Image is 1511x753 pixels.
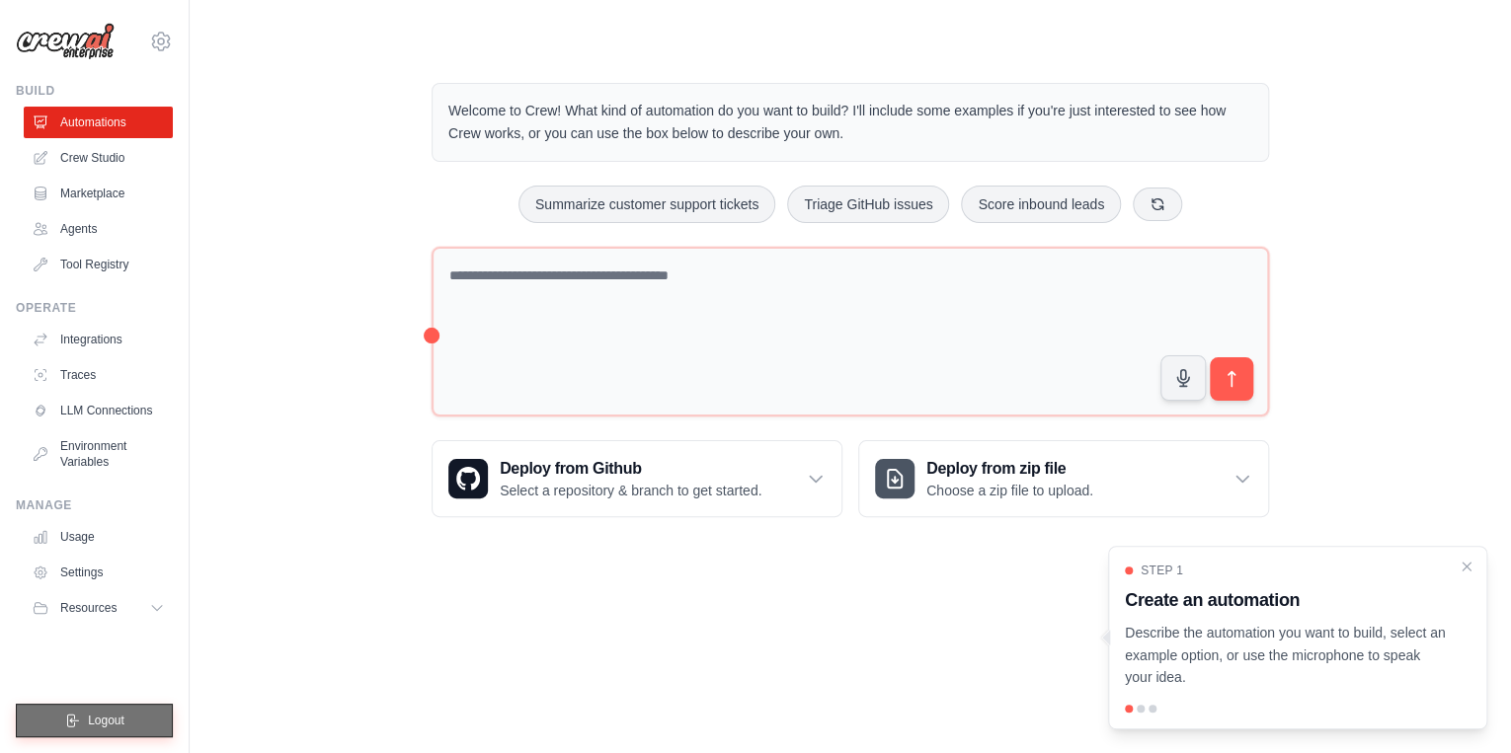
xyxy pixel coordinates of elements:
[24,395,173,426] a: LLM Connections
[1141,563,1183,578] span: Step 1
[24,107,173,138] a: Automations
[88,713,124,728] span: Logout
[16,23,115,60] img: Logo
[1125,622,1447,689] p: Describe the automation you want to build, select an example option, or use the microphone to spe...
[1412,658,1511,753] iframe: Chat Widget
[24,178,173,209] a: Marketplace
[518,186,775,223] button: Summarize customer support tickets
[1459,559,1474,574] button: Close walkthrough
[24,430,173,478] a: Environment Variables
[16,83,173,99] div: Build
[448,100,1252,145] p: Welcome to Crew! What kind of automation do you want to build? I'll include some examples if you'...
[16,497,173,513] div: Manage
[24,249,173,280] a: Tool Registry
[24,592,173,624] button: Resources
[24,142,173,174] a: Crew Studio
[16,300,173,316] div: Operate
[24,521,173,553] a: Usage
[961,186,1121,223] button: Score inbound leads
[24,324,173,355] a: Integrations
[1125,586,1447,614] h3: Create an automation
[500,457,761,481] h3: Deploy from Github
[787,186,949,223] button: Triage GitHub issues
[24,213,173,245] a: Agents
[500,481,761,500] p: Select a repository & branch to get started.
[60,600,117,616] span: Resources
[24,359,173,391] a: Traces
[24,557,173,588] a: Settings
[16,704,173,737] button: Logout
[926,481,1093,500] p: Choose a zip file to upload.
[926,457,1093,481] h3: Deploy from zip file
